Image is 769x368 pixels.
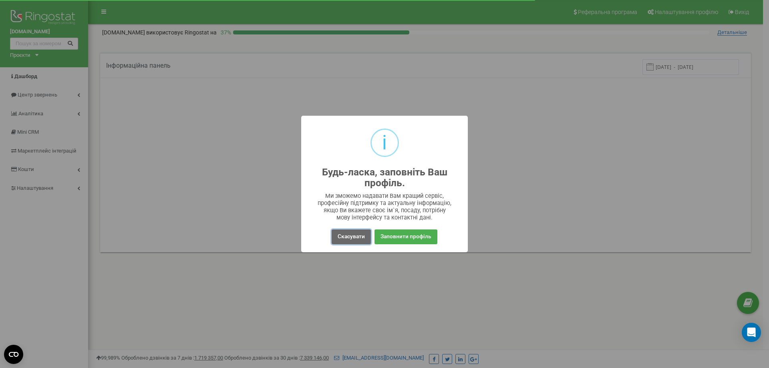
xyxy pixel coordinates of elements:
div: i [382,130,387,156]
button: Заповнити профіль [374,229,437,244]
div: Ми зможемо надавати Вам кращий сервіс, професійну підтримку та актуальну інформацію, якщо Ви вкаж... [317,192,452,221]
h2: Будь-ласка, заповніть Ваш профіль. [317,167,452,189]
button: Скасувати [332,229,371,244]
div: Open Intercom Messenger [742,323,761,342]
button: Open CMP widget [4,345,23,364]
